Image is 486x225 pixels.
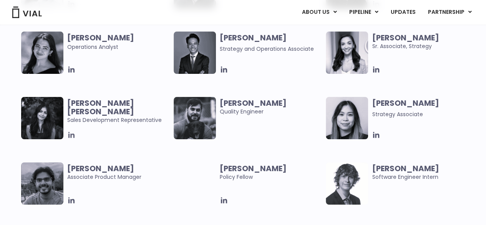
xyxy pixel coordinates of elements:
[67,32,134,43] b: [PERSON_NAME]
[67,98,134,117] b: [PERSON_NAME] [PERSON_NAME]
[220,164,322,181] span: Policy Fellow
[220,98,287,108] b: [PERSON_NAME]
[21,162,63,205] img: Headshot of smiling man named Abhinav
[372,33,474,50] span: Sr. Associate, Strategy
[67,163,134,174] b: [PERSON_NAME]
[372,164,474,181] span: Software Engineer Intern
[326,97,368,139] img: Headshot of smiling woman named Vanessa
[21,32,63,74] img: Headshot of smiling woman named Sharicka
[174,162,216,205] img: Smiling woman named Claudia
[220,163,287,174] b: [PERSON_NAME]
[296,6,343,19] a: ABOUT USMenu Toggle
[326,32,368,74] img: Smiling woman named Ana
[67,33,170,51] span: Operations Analyst
[220,45,314,53] span: Strategy and Operations Associate
[21,97,63,139] img: Smiling woman named Harman
[385,6,421,19] a: UPDATES
[220,99,322,116] span: Quality Engineer
[372,110,423,118] span: Strategy Associate
[372,32,439,43] b: [PERSON_NAME]
[67,99,170,124] span: Sales Development Representative
[220,32,287,43] b: [PERSON_NAME]
[372,98,439,108] b: [PERSON_NAME]
[372,163,439,174] b: [PERSON_NAME]
[343,6,384,19] a: PIPELINEMenu Toggle
[174,97,216,139] img: Man smiling posing for picture
[174,32,216,74] img: Headshot of smiling man named Urann
[12,7,42,18] img: Vial Logo
[67,164,170,181] span: Associate Product Manager
[422,6,478,19] a: PARTNERSHIPMenu Toggle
